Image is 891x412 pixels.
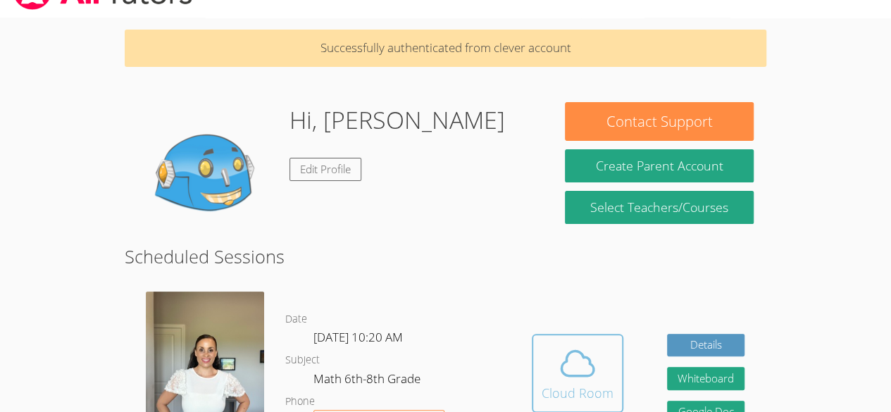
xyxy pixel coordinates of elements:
[285,393,315,411] dt: Phone
[313,369,423,393] dd: Math 6th-8th Grade
[289,158,361,181] a: Edit Profile
[565,149,753,182] button: Create Parent Account
[137,102,278,243] img: default.png
[565,191,753,224] a: Select Teachers/Courses
[125,243,766,270] h2: Scheduled Sessions
[125,30,766,67] p: Successfully authenticated from clever account
[542,383,613,403] div: Cloud Room
[285,351,320,369] dt: Subject
[565,102,753,141] button: Contact Support
[285,311,307,328] dt: Date
[667,367,744,390] button: Whiteboard
[313,329,403,345] span: [DATE] 10:20 AM
[289,102,505,138] h1: Hi, [PERSON_NAME]
[667,334,744,357] a: Details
